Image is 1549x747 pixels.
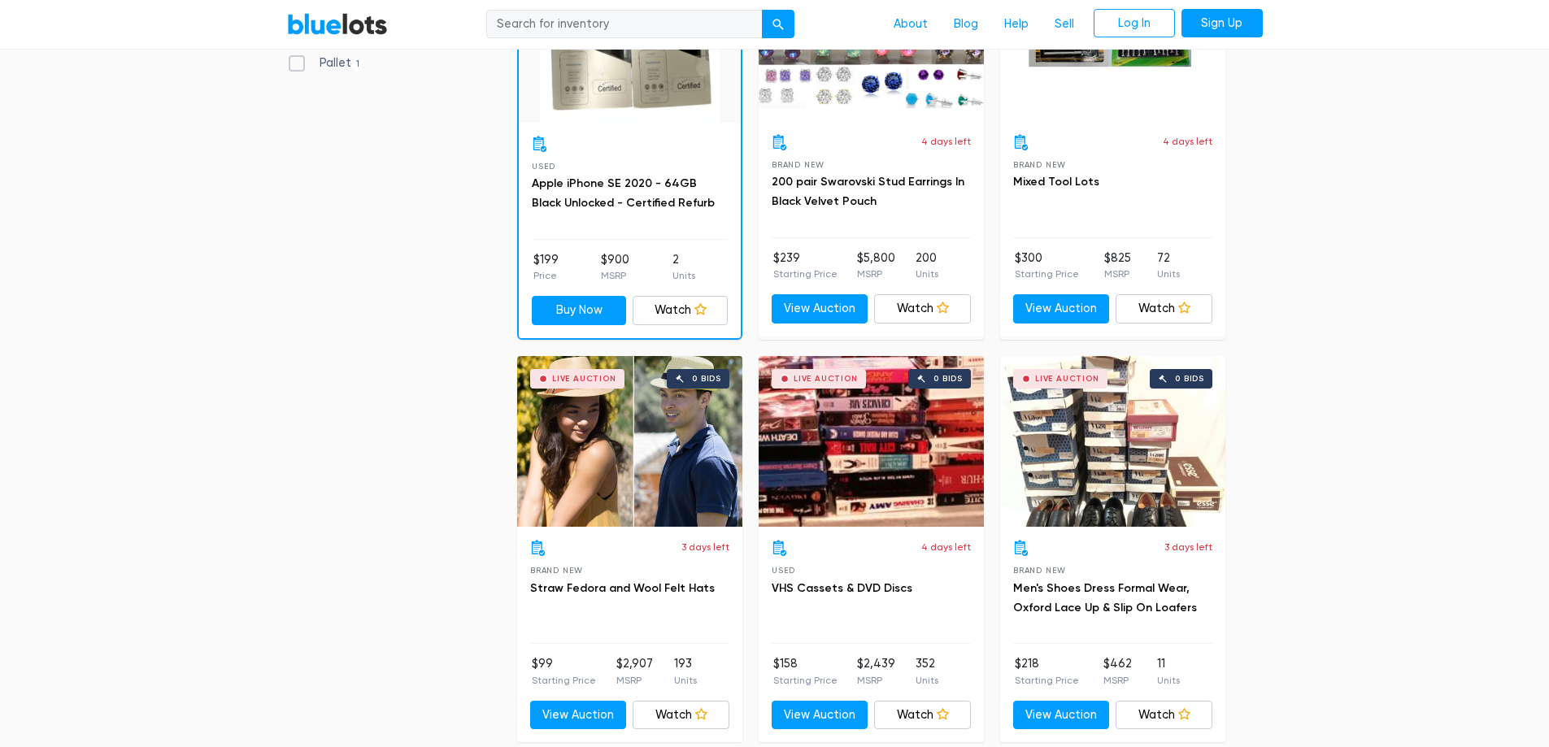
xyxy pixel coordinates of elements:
li: $825 [1104,250,1131,282]
p: Units [916,267,938,281]
a: Straw Fedora and Wool Felt Hats [530,581,715,595]
li: 193 [674,655,697,688]
p: 3 days left [681,540,729,554]
a: View Auction [530,701,627,730]
a: Sign Up [1181,9,1263,38]
span: Brand New [772,160,825,169]
p: Starting Price [773,673,838,688]
a: Blog [941,9,991,40]
input: Search for inventory [486,10,763,39]
label: Pallet [287,54,365,72]
span: 1 [351,59,365,72]
a: About [881,9,941,40]
a: Watch [633,296,728,325]
li: $5,800 [857,250,895,282]
li: $199 [533,251,559,284]
li: $218 [1015,655,1079,688]
span: Used [532,162,555,171]
p: Units [916,673,938,688]
a: View Auction [1013,701,1110,730]
p: 4 days left [921,540,971,554]
p: Price [533,268,559,283]
div: Live Auction [552,375,616,383]
a: 200 pair Swarovski Stud Earrings In Black Velvet Pouch [772,175,964,208]
p: 4 days left [921,134,971,149]
li: 2 [672,251,695,284]
p: Starting Price [532,673,596,688]
a: Watch [633,701,729,730]
div: Live Auction [1035,375,1099,383]
li: $99 [532,655,596,688]
li: 11 [1157,655,1180,688]
p: Starting Price [1015,267,1079,281]
p: MSRP [1103,673,1132,688]
a: Mixed Tool Lots [1013,175,1099,189]
li: 72 [1157,250,1180,282]
li: 352 [916,655,938,688]
a: VHS Cassets & DVD Discs [772,581,912,595]
li: $239 [773,250,838,282]
a: BlueLots [287,12,388,36]
p: Units [1157,673,1180,688]
div: 0 bids [692,375,721,383]
span: Brand New [1013,566,1066,575]
p: Starting Price [1015,673,1079,688]
li: $158 [773,655,838,688]
a: Men's Shoes Dress Formal Wear, Oxford Lace Up & Slip On Loafers [1013,581,1197,615]
li: $300 [1015,250,1079,282]
a: Live Auction 0 bids [1000,356,1225,527]
a: Watch [1116,294,1212,324]
span: Used [772,566,795,575]
a: View Auction [772,701,868,730]
p: MSRP [857,673,895,688]
p: MSRP [1104,267,1131,281]
a: View Auction [772,294,868,324]
li: $2,439 [857,655,895,688]
a: Live Auction 0 bids [517,356,742,527]
a: Apple iPhone SE 2020 - 64GB Black Unlocked - Certified Refurb [532,176,715,210]
p: MSRP [601,268,629,283]
div: 0 bids [933,375,963,383]
span: Brand New [530,566,583,575]
a: Buy Now [532,296,627,325]
a: Sell [1042,9,1087,40]
span: Brand New [1013,160,1066,169]
p: MSRP [616,673,653,688]
li: $462 [1103,655,1132,688]
p: Units [672,268,695,283]
p: MSRP [857,267,895,281]
a: Help [991,9,1042,40]
a: Log In [1094,9,1175,38]
p: Units [674,673,697,688]
div: 0 bids [1175,375,1204,383]
p: 4 days left [1163,134,1212,149]
a: Watch [1116,701,1212,730]
a: Watch [874,701,971,730]
a: View Auction [1013,294,1110,324]
li: $900 [601,251,629,284]
a: Watch [874,294,971,324]
a: Live Auction 0 bids [759,356,984,527]
p: 3 days left [1164,540,1212,554]
li: 200 [916,250,938,282]
li: $2,907 [616,655,653,688]
p: Starting Price [773,267,838,281]
div: Live Auction [794,375,858,383]
p: Units [1157,267,1180,281]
